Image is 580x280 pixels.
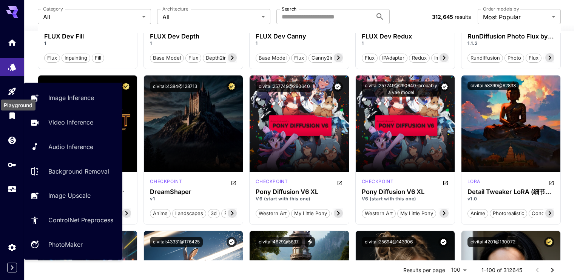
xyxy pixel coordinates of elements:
span: Flux [362,54,377,62]
a: Image Upscale [24,186,122,205]
h3: FLUX Dev Redux [362,33,449,40]
span: IPAdapter [379,54,407,62]
span: flux [526,54,541,62]
h3: FLUX Dev Fill [44,33,131,40]
div: SD 1.5 [467,178,480,187]
p: 1 [150,40,237,47]
span: anime [150,210,170,217]
h3: FLUX Dev Depth [150,33,237,40]
label: Category [43,6,63,12]
div: Pony Diffusion V6 XL [362,188,449,195]
div: Pony [362,178,394,187]
button: rundiffusion:120@100 [44,82,97,92]
span: All [43,12,139,22]
span: Most Popular [483,12,549,22]
div: Wallet [8,135,17,145]
p: V6 (start with this one) [256,195,342,202]
a: Image Inference [24,89,122,107]
span: Base model [150,54,184,62]
span: Fill [92,54,104,62]
button: Certified Model – Vetted for best performance and includes a commercial license. [121,82,131,92]
span: Base model [256,54,289,62]
span: Redux [409,54,429,62]
span: photorealistic [222,210,258,217]
button: Open in CivitAI [337,178,343,187]
h3: Detail Tweaker LoRA (细节调整LoRA) [467,188,554,195]
div: 100 [448,265,469,275]
h3: DreamShaper [150,188,237,195]
span: my little pony [398,210,436,217]
button: civitai:257749@290640-probably a vae model [362,82,441,97]
button: civitai:25694@143906 [362,237,416,247]
span: Flux [186,54,201,62]
span: depth2img [203,54,234,62]
p: Image Inference [48,93,94,102]
p: 1–100 of 312645 [481,266,522,274]
span: results [455,14,471,20]
p: checkpoint [150,178,182,185]
p: Background Removal [48,167,109,176]
p: lora [467,178,480,185]
button: civitai:4384@128713 [150,82,200,92]
button: civitai:257749@290640 [256,82,313,92]
p: checkpoint [362,178,394,185]
span: canny2img [309,54,341,62]
p: Image Upscale [48,191,91,200]
label: Search [282,6,296,12]
span: Flux [292,54,307,62]
p: 1 [44,40,131,47]
button: Certified Model – Vetted for best performance and includes a commercial license. [544,237,554,247]
span: 312,645 [432,14,453,20]
button: Go to next page [545,263,560,278]
button: Open in CivitAI [548,178,554,187]
span: landscapes [173,210,206,217]
button: Verified working [438,237,449,247]
div: Playground [8,84,17,94]
button: Expand sidebar [7,263,17,272]
span: 3d [208,210,219,217]
div: Home [8,35,17,45]
div: Settings [8,243,17,252]
p: Video Inference [48,118,93,127]
span: western art [362,210,395,217]
div: Models [8,60,17,69]
button: Verified working [333,82,343,92]
p: PhotoMaker [48,240,83,249]
button: Certified Model – Vetted for best performance and includes a commercial license. [227,82,237,92]
a: Audio Inference [24,138,122,156]
button: Verified working [227,237,237,247]
button: civitai:4201@130072 [467,237,518,247]
a: Video Inference [24,113,122,132]
button: Open in CivitAI [443,178,449,187]
button: View trigger words [305,237,315,247]
span: rundiffusion [468,54,503,62]
span: img2img [432,54,457,62]
span: All [162,12,258,22]
button: civitai:43331@176425 [150,237,203,247]
p: ControlNet Preprocess [48,215,113,225]
span: my little pony [292,210,330,217]
p: V6 (start with this one) [362,195,449,202]
div: Playground [1,100,35,111]
button: civitai:4629@5637 [256,237,302,247]
span: anime [468,210,488,217]
span: Inpainting [62,54,90,62]
div: Usage [8,185,17,194]
p: Results per page [403,266,445,274]
p: 1 [362,40,449,47]
h3: Pony Diffusion V6 XL [256,188,342,195]
div: API Keys [8,160,17,169]
div: Library [8,111,17,120]
p: Audio Inference [48,142,93,151]
button: Verified working [441,82,448,92]
p: 1.1.2 [467,40,554,47]
div: Pony [256,178,288,187]
h3: FLUX Dev Canny [256,33,342,40]
span: concept [529,210,554,217]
